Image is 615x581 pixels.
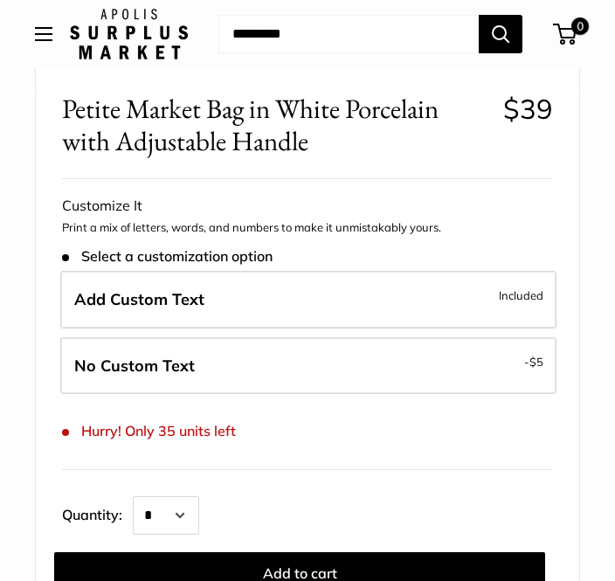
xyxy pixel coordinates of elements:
[62,248,273,265] span: Select a customization option
[529,355,543,369] span: $5
[479,15,522,53] button: Search
[218,15,479,53] input: Search...
[571,17,589,35] span: 0
[62,423,236,439] span: Hurry! Only 35 units left
[555,24,577,45] a: 0
[70,9,188,59] img: Apolis: Surplus Market
[62,491,133,535] label: Quantity:
[62,193,553,219] div: Customize It
[60,337,556,395] label: Leave Blank
[503,92,553,126] span: $39
[74,356,195,376] span: No Custom Text
[499,285,543,306] span: Included
[74,289,204,309] span: Add Custom Text
[62,93,490,157] span: Petite Market Bag in White Porcelain with Adjustable Handle
[62,219,553,237] p: Print a mix of letters, words, and numbers to make it unmistakably yours.
[524,351,543,372] span: -
[60,271,556,329] label: Add Custom Text
[35,27,52,41] button: Open menu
